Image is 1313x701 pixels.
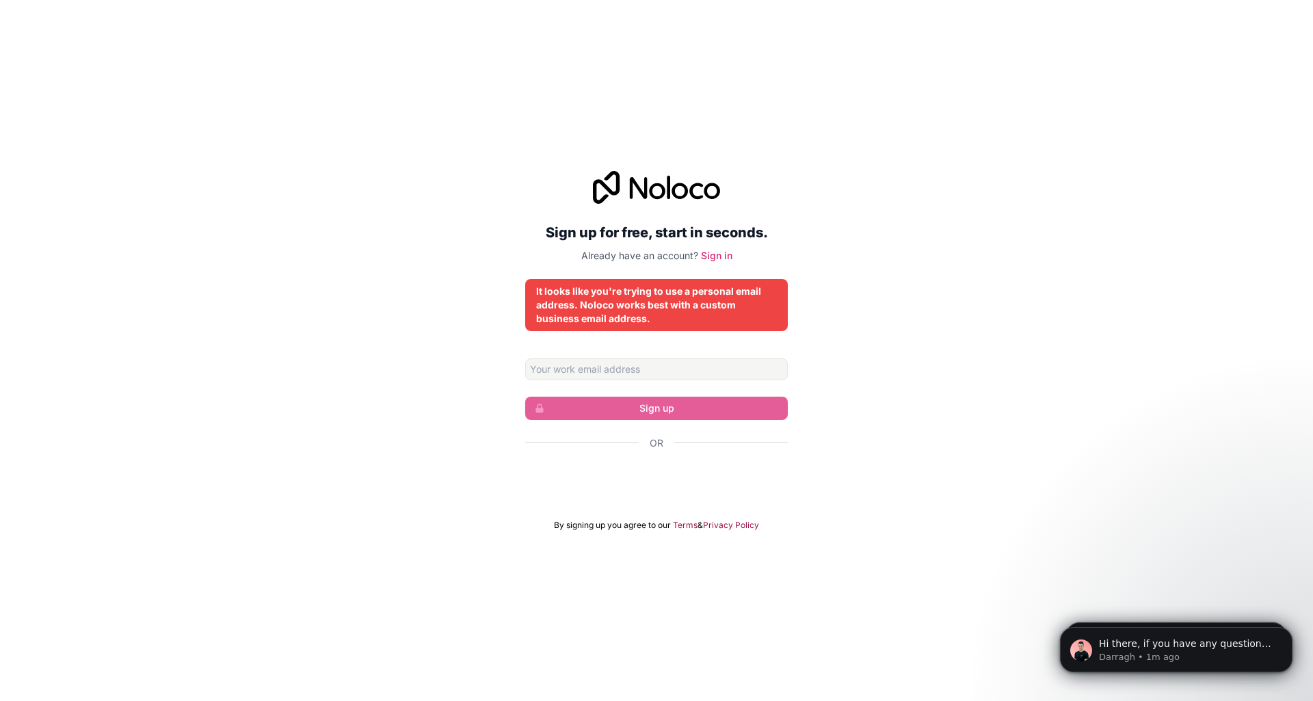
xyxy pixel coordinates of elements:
[1039,598,1313,694] iframe: Intercom notifications message
[698,520,703,531] span: &
[554,520,671,531] span: By signing up you agree to our
[701,250,732,261] a: Sign in
[581,250,698,261] span: Already have an account?
[650,436,663,450] span: Or
[536,285,777,326] div: It looks like you're trying to use a personal email address. Noloco works best with a custom busi...
[703,520,759,531] a: Privacy Policy
[525,358,788,380] input: Email address
[525,220,788,245] h2: Sign up for free, start in seconds.
[525,397,788,420] button: Sign up
[673,520,698,531] a: Terms
[518,465,795,495] iframe: Кнопка "Войти с аккаунтом Google"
